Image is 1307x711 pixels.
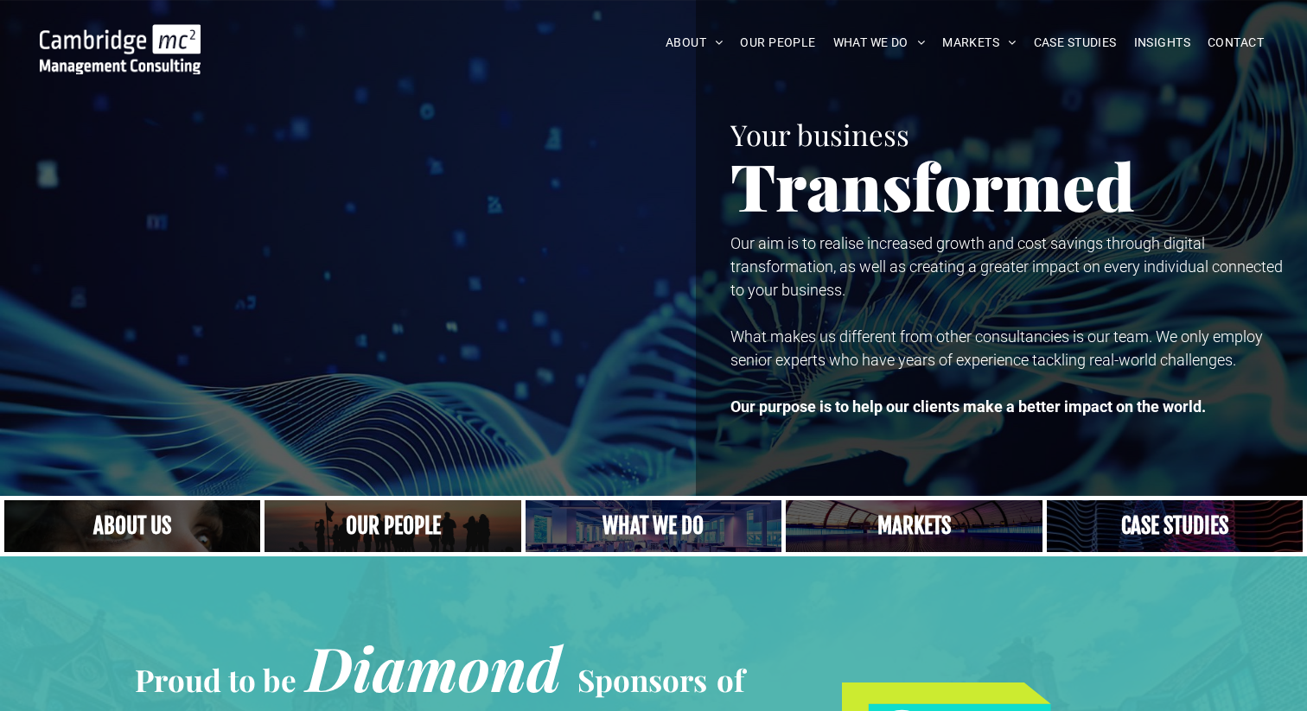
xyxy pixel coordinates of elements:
a: CONTACT [1199,29,1272,56]
a: A crowd in silhouette at sunset, on a rise or lookout point [265,500,520,552]
a: Your Business Transformed | Cambridge Management Consulting [40,27,201,45]
span: What makes us different from other consultancies is our team. We only employ senior experts who h... [730,327,1263,369]
a: OUR PEOPLE [731,29,824,56]
span: Your business [730,115,909,153]
a: CASE STUDIES | See an Overview of All Our Case Studies | Cambridge Management Consulting [1047,500,1303,552]
img: Go to Homepage [40,24,201,74]
a: Our Markets | Cambridge Management Consulting [786,500,1042,552]
span: Diamond [306,626,562,708]
span: Our aim is to realise increased growth and cost savings through digital transformation, as well a... [730,234,1283,299]
span: Sponsors [577,659,707,700]
a: CASE STUDIES [1025,29,1125,56]
a: A yoga teacher lifting his whole body off the ground in the peacock pose [526,500,781,552]
span: Transformed [730,142,1135,228]
a: ABOUT [657,29,732,56]
span: Proud to be [135,659,296,700]
a: MARKETS [934,29,1024,56]
a: Close up of woman's face, centered on her eyes [4,500,260,552]
a: INSIGHTS [1125,29,1199,56]
strong: Our purpose is to help our clients make a better impact on the world. [730,397,1206,416]
a: WHAT WE DO [825,29,934,56]
span: of [717,659,744,700]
